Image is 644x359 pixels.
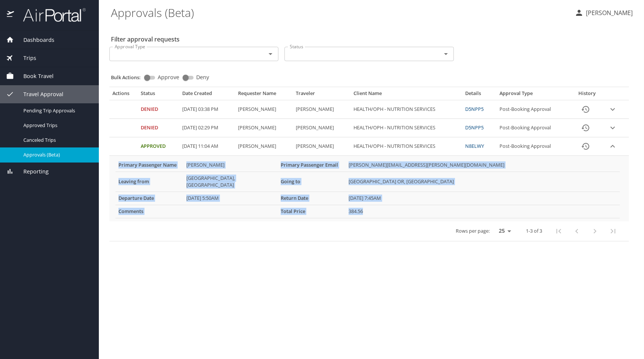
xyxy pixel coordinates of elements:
td: [PERSON_NAME] [293,100,350,119]
td: Post-Booking Approval [496,137,570,156]
span: Approve [158,75,179,80]
th: Traveler [293,90,350,100]
th: Actions [109,90,138,100]
button: expand row [607,122,618,133]
td: [DATE] 5:50AM [183,192,278,205]
button: History [576,137,595,155]
td: HEALTH/OPH - NUTRITION SERVICES [350,137,462,156]
h2: Filter approval requests [111,33,180,45]
th: Date Created [179,90,235,100]
span: Travel Approval [14,90,63,98]
img: airportal-logo.png [15,8,86,22]
img: icon-airportal.png [7,8,15,22]
a: D5NPP5 [465,106,484,112]
td: Denied [138,100,179,119]
th: Approval Type [496,90,570,100]
h1: Approvals (Beta) [111,1,569,24]
td: Post-Booking Approval [496,119,570,137]
button: Open [265,49,276,59]
th: Comments [115,205,183,218]
span: Pending Trip Approvals [23,107,90,114]
span: Trips [14,54,36,62]
p: Rows per page: [456,229,490,233]
td: [PERSON_NAME] [293,119,350,137]
button: Open [441,49,451,59]
th: Leaving from [115,172,183,192]
select: rows per page [493,225,514,236]
td: HEALTH/OPH - NUTRITION SERVICES [350,100,462,119]
th: Going to [278,172,346,192]
button: expand row [607,141,618,152]
a: D5NPP5 [465,124,484,131]
td: Denied [138,119,179,137]
th: Total Price [278,205,346,218]
td: [PERSON_NAME] [293,137,350,156]
span: Deny [196,75,209,80]
th: History [570,90,604,100]
td: Post-Booking Approval [496,100,570,119]
th: Status [138,90,179,100]
td: Approved [138,137,179,156]
td: [GEOGRAPHIC_DATA] OR, [GEOGRAPHIC_DATA] [346,172,620,192]
th: Primary Passenger Name [115,159,183,172]
td: [PERSON_NAME] [235,137,293,156]
table: More info for approvals [115,159,620,218]
button: expand row [607,104,618,115]
span: Approved Trips [23,122,90,129]
td: [DATE] 7:45AM [346,192,620,205]
td: [PERSON_NAME] [235,100,293,119]
th: Details [462,90,496,100]
td: [DATE] 03:38 PM [179,100,235,119]
button: History [576,100,595,118]
th: Departure Date [115,192,183,205]
a: N8ELWY [465,143,484,149]
p: Bulk Actions: [111,74,147,81]
button: [PERSON_NAME] [572,6,636,20]
p: 1-3 of 3 [526,229,542,233]
table: Approval table [109,90,629,241]
span: Dashboards [14,36,54,44]
td: [PERSON_NAME][EMAIL_ADDRESS][PERSON_NAME][DOMAIN_NAME] [346,159,620,172]
td: HEALTH/OPH - NUTRITION SERVICES [350,119,462,137]
td: [PERSON_NAME] [183,159,278,172]
td: [DATE] 02:29 PM [179,119,235,137]
td: [DATE] 11:04 AM [179,137,235,156]
td: [GEOGRAPHIC_DATA], [GEOGRAPHIC_DATA] [183,172,278,192]
th: Return Date [278,192,346,205]
button: History [576,119,595,137]
span: Book Travel [14,72,54,80]
span: Canceled Trips [23,137,90,144]
span: Approvals (Beta) [23,151,90,158]
p: [PERSON_NAME] [584,8,633,17]
th: Requester Name [235,90,293,100]
th: Client Name [350,90,462,100]
th: Primary Passenger Email [278,159,346,172]
td: 384.56 [346,205,620,218]
span: Reporting [14,167,49,176]
td: [PERSON_NAME] [235,119,293,137]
